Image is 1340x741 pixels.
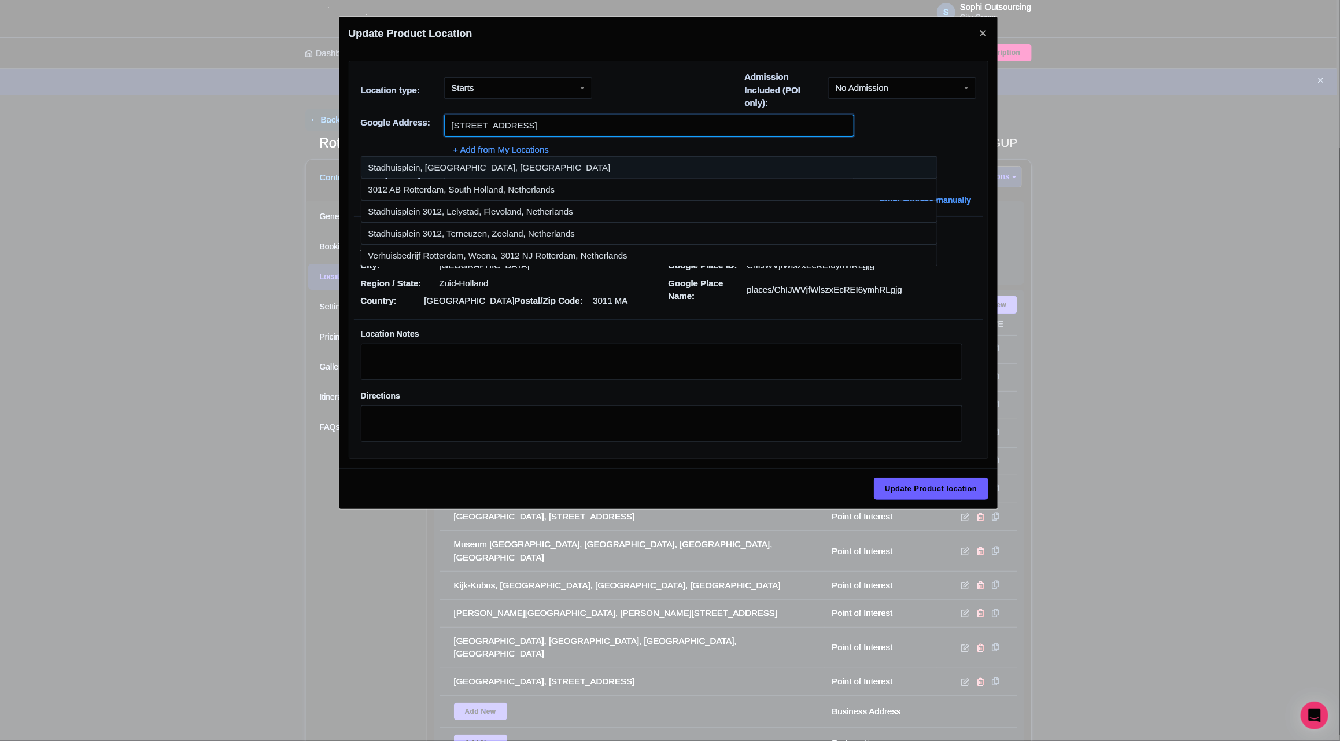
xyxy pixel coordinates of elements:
[593,294,628,308] p: 3011 MA
[970,17,998,50] button: Close
[1301,702,1328,729] div: Open Intercom Messenger
[747,283,902,297] p: places/ChIJWVjfWlszxEcREI6ymhRLgjg
[361,116,435,130] label: Google Address:
[836,83,889,93] div: No Admission
[515,294,593,308] span: Postal/Zip Code:
[874,478,988,500] input: Update Product location
[453,145,549,154] a: + Add from My Locations
[745,71,819,110] label: Admission Included (POI only):
[444,115,854,137] input: Search address
[452,83,474,93] div: Starts
[440,277,489,290] p: Zuid-Holland
[361,294,424,308] span: Country:
[361,329,419,338] span: Location Notes
[349,26,472,42] h4: Update Product Location
[669,277,747,303] span: Google Place Name:
[424,294,514,308] p: [GEOGRAPHIC_DATA]
[361,391,400,400] span: Directions
[361,277,440,290] span: Region / State:
[361,84,435,97] label: Location type:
